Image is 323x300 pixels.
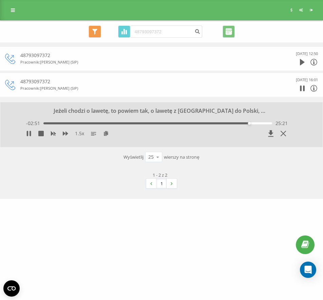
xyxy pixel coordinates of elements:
div: 48793097372 [20,78,274,85]
button: Open CMP widget [3,280,20,297]
input: Wyszukiwanie według numeru [130,25,202,38]
div: Jeżeli chodzi o lawetę, to powiem tak, o lawetę z [GEOGRAPHIC_DATA] do Polski, no to aktualnie ta... [47,107,267,115]
div: 25 [148,154,154,160]
div: Pracownik : [PERSON_NAME] (SIP) [20,85,274,92]
span: wierszy na stronę [164,154,199,160]
div: Open Intercom Messenger [300,262,316,278]
div: 48793097372 [20,52,274,59]
span: 25:21 [275,120,288,127]
span: - 02:51 [26,120,43,127]
div: [DATE] 16:01 [296,76,318,83]
span: 1.5 x [75,130,84,137]
div: Pracownik : [PERSON_NAME] (SIP) [20,59,274,66]
a: 1 [156,179,167,188]
div: [DATE] 12:50 [296,50,318,57]
span: Wyświetlij [123,154,144,160]
div: Accessibility label [248,122,251,125]
div: 1 - 2 z 2 [153,172,167,178]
